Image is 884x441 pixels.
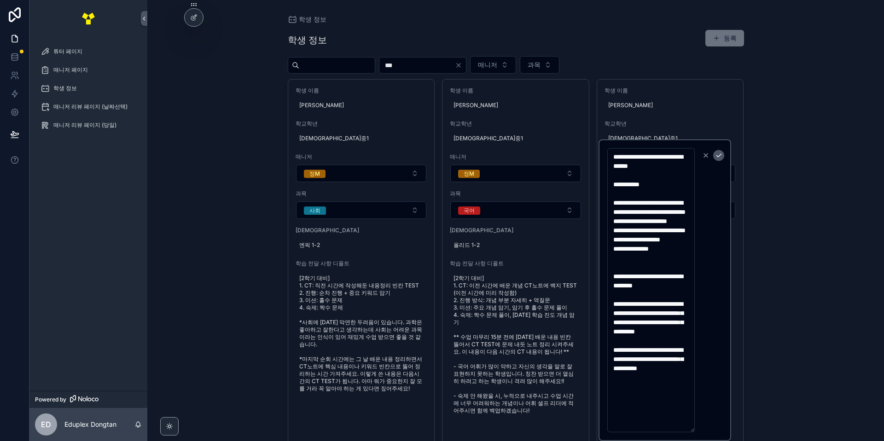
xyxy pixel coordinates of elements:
[450,153,582,160] span: 매니저
[288,34,327,46] h1: 학생 정보
[35,43,142,60] a: 튜터 페이지
[454,275,578,414] span: [2학기 대비] 1. CT: 이전 시간에 배운 개념 CT노트에 백지 TEST (이전 시간에 미리 작성함) 2. 진행 방식: 개념 부분 자세히 + 역질문 3. 미션: 주요 개념...
[450,87,582,94] span: 학생 이름
[35,98,142,115] a: 매니저 리뷰 페이지 (날짜선택)
[35,396,66,403] span: Powered by
[450,227,582,234] span: [DEMOGRAPHIC_DATA]
[478,60,497,69] span: 매니저
[450,260,582,267] span: 학습 전달 사항 디폴트
[296,227,427,234] span: [DEMOGRAPHIC_DATA]
[299,241,424,249] span: 엔픽 1-2
[450,201,581,219] button: Select Button
[296,260,427,267] span: 학습 전달 사항 디폴트
[299,102,424,109] span: [PERSON_NAME]
[605,120,736,127] span: 학교학년
[705,30,744,46] button: 등록
[41,419,51,430] span: ED
[608,135,733,142] span: [DEMOGRAPHIC_DATA]중1
[296,153,427,160] span: 매니저
[53,103,128,110] span: 매니저 리뷰 페이지 (날짜선택)
[455,62,466,69] button: Clear
[299,275,424,392] span: [2학기 대비] 1. CT: 직전 시간에 작성해둔 내용정리 빈칸 TEST 2. 진행: 순차 진행 + 중요 키워드 암기 3. 미션: 홀수 문제 4. 숙제: 짝수 문제 *사회에 ...
[454,135,578,142] span: [DEMOGRAPHIC_DATA]중1
[296,190,427,197] span: 과목
[53,48,82,55] span: 튜터 페이지
[309,206,320,215] div: 사회
[29,37,147,145] div: scrollable content
[454,241,578,249] span: 올리드 1-2
[299,135,424,142] span: [DEMOGRAPHIC_DATA]중1
[450,165,581,182] button: Select Button
[296,120,427,127] span: 학교학년
[64,420,116,429] p: Eduplex Dongtan
[35,117,142,133] a: 매니저 리뷰 페이지 (당일)
[464,206,475,215] div: 국어
[470,56,516,74] button: Select Button
[53,121,116,129] span: 매니저 리뷰 페이지 (당일)
[53,85,77,92] span: 학생 정보
[35,62,142,78] a: 매니저 페이지
[528,60,541,69] span: 과목
[29,391,147,408] a: Powered by
[53,66,88,74] span: 매니저 페이지
[296,87,427,94] span: 학생 이름
[35,80,142,97] a: 학생 정보
[288,15,326,24] a: 학생 정보
[450,190,582,197] span: 과목
[299,15,326,24] span: 학생 정보
[296,201,427,219] button: Select Button
[464,170,474,178] div: 정M
[309,170,320,178] div: 정M
[81,11,96,26] img: App logo
[520,56,559,74] button: Select Button
[608,102,733,109] span: [PERSON_NAME]
[450,120,582,127] span: 학교학년
[296,165,427,182] button: Select Button
[454,102,578,109] span: [PERSON_NAME]
[605,87,736,94] span: 학생 이름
